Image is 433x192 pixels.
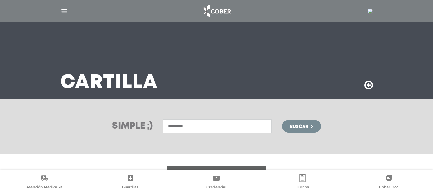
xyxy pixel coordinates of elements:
span: Credencial [206,185,226,190]
span: Atención Médica Ya [26,185,62,190]
a: Turnos [260,174,346,191]
a: Credencial [173,174,260,191]
span: Guardias [122,185,138,190]
button: Buscar [282,120,321,133]
img: logo_cober_home-white.png [200,3,234,19]
a: Atención Médica Ya [1,174,87,191]
h3: Simple ;) [112,122,153,131]
a: Guardias [87,174,174,191]
img: 7294 [368,9,373,14]
h3: Cartilla [60,74,158,91]
img: Cober_menu-lines-white.svg [60,7,68,15]
span: Buscar [290,124,308,129]
span: Cober Doc [379,185,398,190]
span: Turnos [296,185,309,190]
a: Cober Doc [346,174,432,191]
